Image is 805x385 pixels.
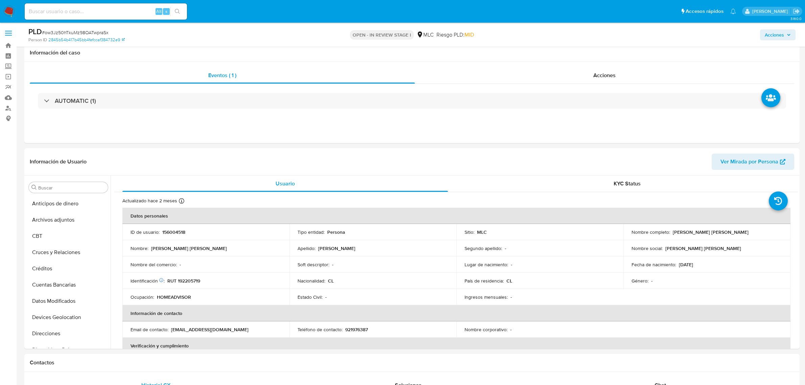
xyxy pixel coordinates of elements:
[131,229,160,235] p: ID de usuario :
[417,31,434,39] div: MLC
[327,229,345,235] p: Persona
[151,245,227,251] p: [PERSON_NAME] [PERSON_NAME]
[477,229,487,235] p: MLC
[171,326,248,333] p: [EMAIL_ADDRESS][DOMAIN_NAME]
[298,262,329,268] p: Soft descriptor :
[632,278,648,284] p: Género :
[170,7,184,16] button: search-icon
[122,338,790,354] th: Verificación y cumplimiento
[465,229,474,235] p: Sitio :
[122,198,177,204] p: Actualizado hace 2 meses
[28,26,42,37] b: PLD
[55,97,96,105] h3: AUTOMATIC (1)
[180,262,181,268] p: -
[345,326,368,333] p: 921976387
[325,294,327,300] p: -
[511,262,512,268] p: -
[157,294,191,300] p: HOMEADVISOR
[436,31,474,39] span: Riesgo PLD:
[318,245,355,251] p: [PERSON_NAME]
[30,359,794,366] h1: Contactos
[131,245,148,251] p: Nombre :
[632,262,676,268] p: Fecha de nacimiento :
[465,245,502,251] p: Segundo apellido :
[651,278,653,284] p: -
[122,305,790,321] th: Información de contacto
[298,229,325,235] p: Tipo entidad :
[506,278,512,284] p: CL
[760,29,796,40] button: Acciones
[332,262,333,268] p: -
[712,154,794,170] button: Ver Mirada por Persona
[131,326,168,333] p: Email de contacto :
[632,245,663,251] p: Nombre social :
[276,180,295,187] span: Usuario
[165,8,167,15] span: s
[122,208,790,224] th: Datos personales
[593,71,616,79] span: Acciones
[42,29,109,36] span: # ow3Jz50hTkuMz98OATwpraSx
[665,245,741,251] p: [PERSON_NAME] [PERSON_NAME]
[38,93,786,109] div: AUTOMATIC (1)
[465,294,508,300] p: Ingresos mensuales :
[686,8,724,15] span: Accesos rápidos
[298,326,342,333] p: Teléfono de contacto :
[350,30,414,40] p: OPEN - IN REVIEW STAGE I
[167,278,200,284] p: RUT 192205719
[38,185,105,191] input: Buscar
[30,49,794,56] h1: Información del caso
[48,37,125,43] a: 2845b54b417b45bb4fefccaf384732e9
[465,278,504,284] p: País de residencia :
[793,8,800,15] a: Salir
[156,8,162,15] span: Alt
[511,294,512,300] p: -
[162,229,185,235] p: 156004518
[465,326,507,333] p: Nombre corporativo :
[26,228,111,244] button: CBT
[614,180,641,187] span: KYC Status
[26,277,111,293] button: Cuentas Bancarias
[30,158,87,165] h1: Información de Usuario
[465,31,474,39] span: MID
[208,71,236,79] span: Eventos ( 1 )
[505,245,506,251] p: -
[131,294,154,300] p: Ocupación :
[679,262,693,268] p: [DATE]
[298,278,325,284] p: Nacionalidad :
[131,278,165,284] p: Identificación :
[26,244,111,261] button: Cruces y Relaciones
[298,294,323,300] p: Estado Civil :
[26,196,111,212] button: Anticipos de dinero
[765,29,784,40] span: Acciones
[730,8,736,14] a: Notificaciones
[720,154,778,170] span: Ver Mirada por Persona
[131,262,177,268] p: Nombre del comercio :
[26,325,111,342] button: Direcciones
[26,261,111,277] button: Créditos
[28,37,47,43] b: Person ID
[465,262,508,268] p: Lugar de nacimiento :
[632,229,670,235] p: Nombre completo :
[26,309,111,325] button: Devices Geolocation
[298,245,315,251] p: Apellido :
[510,326,512,333] p: -
[752,8,790,15] p: valentina.fiuri@mercadolibre.com
[673,229,749,235] p: [PERSON_NAME] [PERSON_NAME]
[26,212,111,228] button: Archivos adjuntos
[31,185,37,190] button: Buscar
[26,293,111,309] button: Datos Modificados
[25,7,187,16] input: Buscar usuario o caso...
[26,342,111,358] button: Dispositivos Point
[328,278,334,284] p: CL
